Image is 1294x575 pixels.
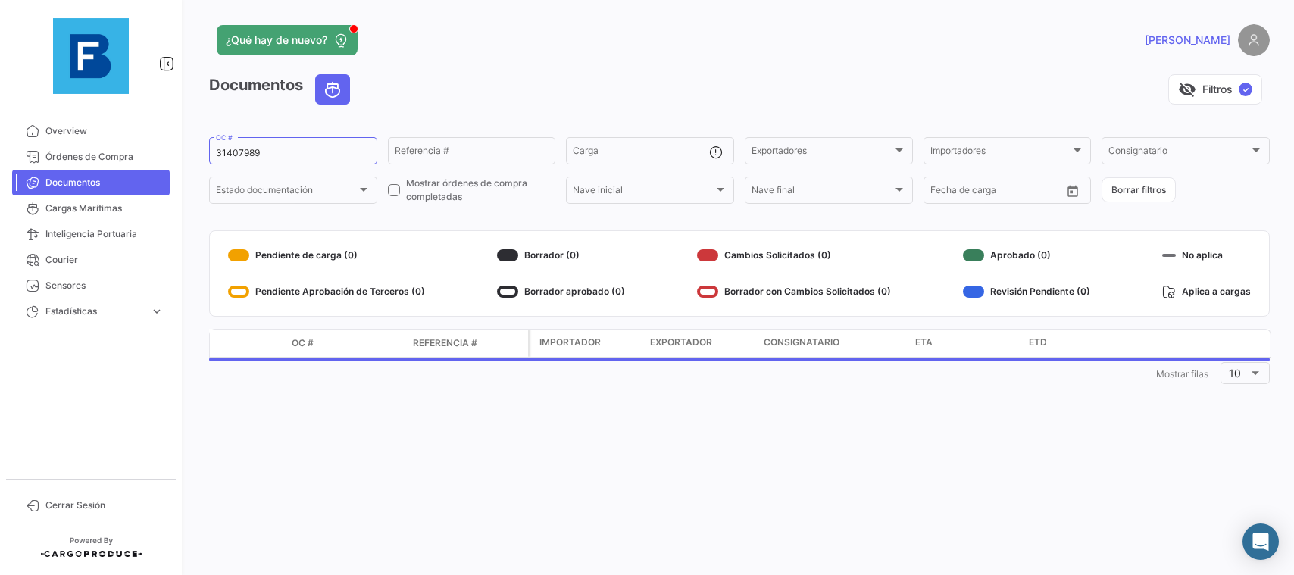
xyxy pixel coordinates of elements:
[45,124,164,138] span: Overview
[1229,367,1241,380] span: 10
[909,330,1023,357] datatable-header-cell: ETA
[1145,33,1230,48] span: [PERSON_NAME]
[530,330,644,357] datatable-header-cell: Importador
[758,330,909,357] datatable-header-cell: Consignatario
[45,305,144,318] span: Estadísticas
[209,74,355,105] h3: Documentos
[1162,243,1251,267] div: No aplica
[1238,24,1270,56] img: placeholder-user.png
[12,195,170,221] a: Cargas Marítimas
[413,336,477,350] span: Referencia #
[228,280,425,304] div: Pendiente Aprobación de Terceros (0)
[292,336,314,350] span: OC #
[150,305,164,318] span: expand_more
[12,170,170,195] a: Documentos
[1178,80,1196,98] span: visibility_off
[1162,280,1251,304] div: Aplica a cargas
[316,75,349,104] button: Ocean
[963,243,1090,267] div: Aprobado (0)
[968,187,1031,198] input: Hasta
[45,498,164,512] span: Cerrar Sesión
[12,273,170,298] a: Sensores
[45,202,164,215] span: Cargas Marítimas
[1102,177,1176,202] button: Borrar filtros
[45,253,164,267] span: Courier
[1023,330,1136,357] datatable-header-cell: ETD
[915,336,933,349] span: ETA
[45,150,164,164] span: Órdenes de Compra
[930,187,958,198] input: Desde
[1108,148,1249,158] span: Consignatario
[697,280,891,304] div: Borrador con Cambios Solicitados (0)
[752,148,892,158] span: Exportadores
[12,221,170,247] a: Inteligencia Portuaria
[286,330,407,356] datatable-header-cell: OC #
[240,337,286,349] datatable-header-cell: Modo de Transporte
[12,247,170,273] a: Courier
[1242,523,1279,560] div: Abrir Intercom Messenger
[1156,368,1208,380] span: Mostrar filas
[407,330,528,356] datatable-header-cell: Referencia #
[497,280,625,304] div: Borrador aprobado (0)
[697,243,891,267] div: Cambios Solicitados (0)
[752,187,892,198] span: Nave final
[216,187,357,198] span: Estado documentación
[228,243,425,267] div: Pendiente de carga (0)
[573,187,714,198] span: Nave inicial
[53,18,129,94] img: 12429640-9da8-4fa2-92c4-ea5716e443d2.jpg
[650,336,712,349] span: Exportador
[45,176,164,189] span: Documentos
[539,336,601,349] span: Importador
[644,330,758,357] datatable-header-cell: Exportador
[12,118,170,144] a: Overview
[45,227,164,241] span: Inteligencia Portuaria
[226,33,327,48] span: ¿Qué hay de nuevo?
[12,144,170,170] a: Órdenes de Compra
[406,177,556,204] span: Mostrar órdenes de compra completadas
[1029,336,1047,349] span: ETD
[930,148,1071,158] span: Importadores
[45,279,164,292] span: Sensores
[963,280,1090,304] div: Revisión Pendiente (0)
[1168,74,1262,105] button: visibility_offFiltros✓
[217,25,358,55] button: ¿Qué hay de nuevo?
[497,243,625,267] div: Borrador (0)
[764,336,839,349] span: Consignatario
[1239,83,1252,96] span: ✓
[1061,180,1084,202] button: Open calendar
